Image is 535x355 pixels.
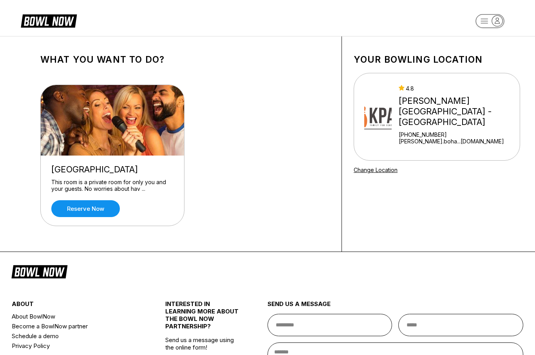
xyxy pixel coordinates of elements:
img: Kingpin's Alley - South Glens Falls [364,87,392,146]
a: Schedule a demo [12,331,140,341]
div: send us a message [267,300,523,314]
a: About BowlNow [12,312,140,321]
div: about [12,300,140,312]
div: This room is a private room for only you and your guests. No worries about hav ... [51,179,174,192]
div: [PHONE_NUMBER] [399,131,517,138]
div: [PERSON_NAME][GEOGRAPHIC_DATA] - [GEOGRAPHIC_DATA] [399,96,517,127]
img: Karaoke Room [41,85,185,156]
a: [PERSON_NAME].boha...[DOMAIN_NAME] [399,138,517,145]
div: INTERESTED IN LEARNING MORE ABOUT THE BOWL NOW PARTNERSHIP? [165,300,242,336]
div: 4.8 [399,85,517,92]
h1: What you want to do? [40,54,330,65]
a: Privacy Policy [12,341,140,351]
div: [GEOGRAPHIC_DATA] [51,164,174,175]
a: Reserve now [51,200,120,217]
a: Change Location [354,167,398,173]
h1: Your bowling location [354,54,520,65]
a: Become a BowlNow partner [12,321,140,331]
